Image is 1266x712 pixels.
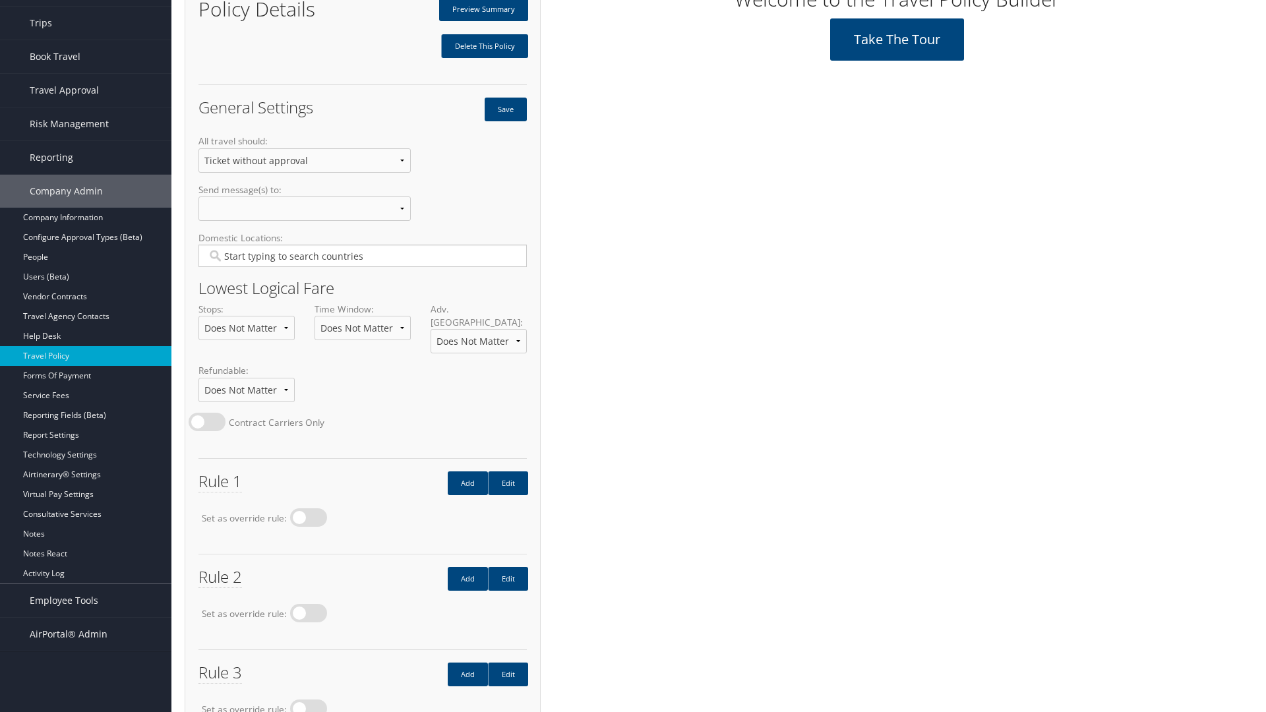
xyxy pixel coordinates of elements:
[202,512,287,525] label: Set as override rule:
[202,607,287,620] label: Set as override rule:
[30,141,73,174] span: Reporting
[198,100,353,115] h2: General Settings
[198,661,242,684] span: Rule 3
[485,98,527,121] button: Save
[30,7,52,40] span: Trips
[30,40,80,73] span: Book Travel
[30,618,107,651] span: AirPortal® Admin
[431,303,527,365] label: Adv. [GEOGRAPHIC_DATA]:
[448,567,488,591] a: Add
[30,74,99,107] span: Travel Approval
[229,416,324,429] label: Contract Carriers Only
[830,18,964,61] a: Take the tour
[488,471,528,495] a: Edit
[198,378,295,402] select: Refundable:
[207,249,518,262] input: Domestic Locations:
[198,231,527,278] label: Domestic Locations:
[488,567,528,591] a: Edit
[198,183,411,231] label: Send message(s) to:
[431,329,527,353] select: Adv. [GEOGRAPHIC_DATA]:
[198,148,411,173] select: All travel should:
[30,107,109,140] span: Risk Management
[198,470,242,492] span: Rule 1
[30,175,103,208] span: Company Admin
[198,280,527,296] h2: Lowest Logical Fare
[198,566,242,588] span: Rule 2
[315,316,411,340] select: Time Window:
[488,663,528,686] a: Edit
[441,34,528,58] a: Delete This Policy
[198,134,411,183] label: All travel should:
[198,303,295,351] label: Stops:
[198,316,295,340] select: Stops:
[198,196,411,221] select: Send message(s) to:
[448,471,488,495] a: Add
[198,364,295,412] label: Refundable:
[315,303,411,351] label: Time Window:
[30,584,98,617] span: Employee Tools
[448,663,488,686] a: Add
